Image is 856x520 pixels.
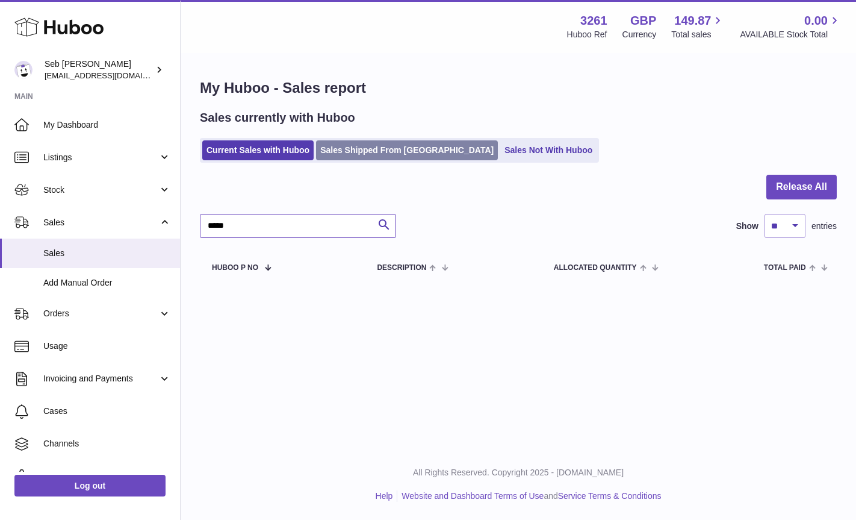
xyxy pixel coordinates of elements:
span: AVAILABLE Stock Total [740,29,842,40]
span: Listings [43,152,158,163]
span: [EMAIL_ADDRESS][DOMAIN_NAME] [45,70,177,80]
label: Show [736,221,758,232]
a: Sales Shipped From [GEOGRAPHIC_DATA] [316,140,498,160]
span: My Dashboard [43,119,171,131]
a: 0.00 AVAILABLE Stock Total [740,13,842,40]
li: and [397,490,661,502]
span: Total paid [764,264,806,272]
h1: My Huboo - Sales report [200,78,837,98]
span: ALLOCATED Quantity [554,264,637,272]
span: Sales [43,217,158,228]
h2: Sales currently with Huboo [200,110,355,126]
div: Seb [PERSON_NAME] [45,58,153,81]
p: All Rights Reserved. Copyright 2025 - [DOMAIN_NAME] [190,467,846,478]
span: Cases [43,406,171,417]
span: Channels [43,438,171,450]
span: Total sales [671,29,725,40]
span: Orders [43,308,158,319]
span: Huboo P no [212,264,258,272]
div: Currency [622,29,657,40]
span: Settings [43,471,171,482]
div: Huboo Ref [567,29,607,40]
strong: 3261 [580,13,607,29]
a: Website and Dashboard Terms of Use [402,491,544,501]
strong: GBP [630,13,656,29]
a: Log out [14,475,166,497]
a: Service Terms & Conditions [558,491,662,501]
span: Stock [43,184,158,196]
span: 0.00 [804,13,828,29]
button: Release All [766,175,837,199]
a: Sales Not With Huboo [500,140,597,160]
span: Invoicing and Payments [43,373,158,384]
span: Usage [43,340,171,352]
a: Help [376,491,393,501]
span: entries [811,221,837,232]
img: ecom@bravefoods.co.uk [14,61,33,79]
a: Current Sales with Huboo [202,140,314,160]
span: Add Manual Order [43,277,171,289]
a: 149.87 Total sales [671,13,725,40]
span: Description [377,264,426,272]
span: 149.87 [674,13,711,29]
span: Sales [43,248,171,259]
